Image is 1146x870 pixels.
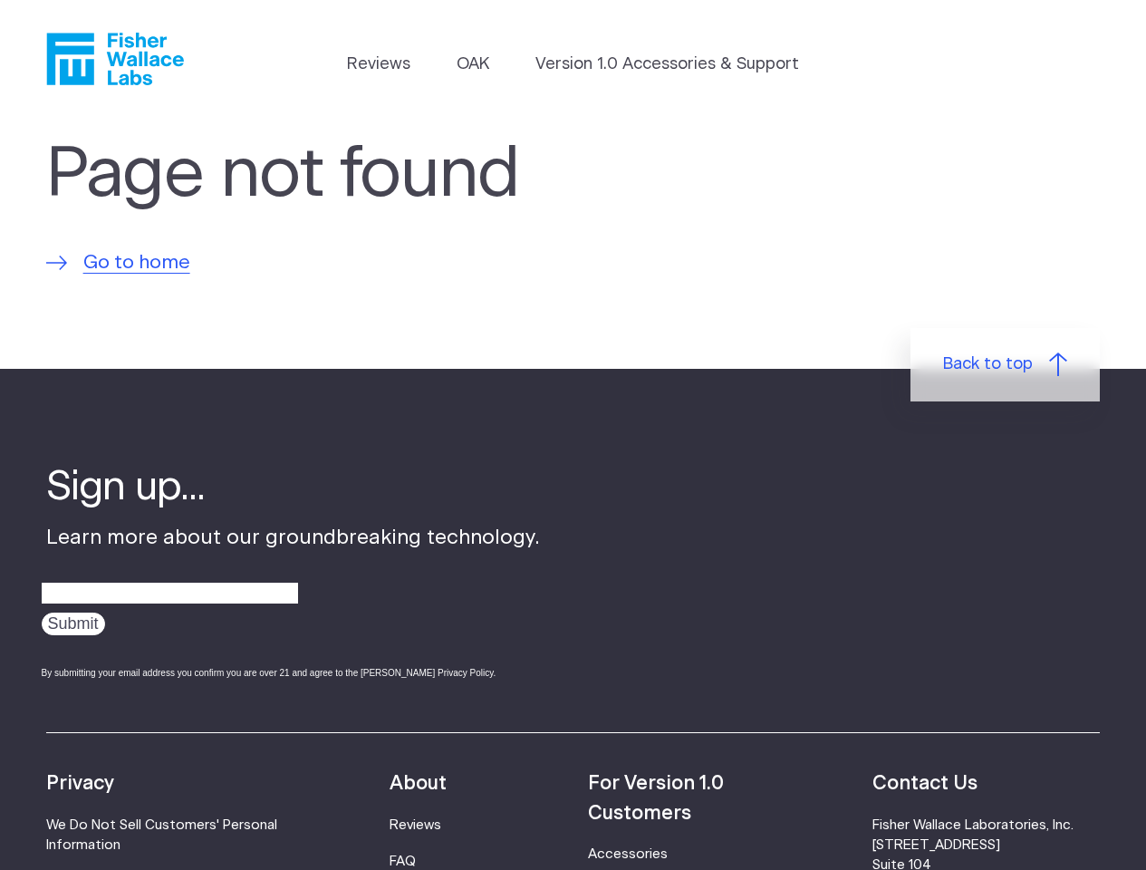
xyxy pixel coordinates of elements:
strong: Contact Us [872,774,977,793]
a: Reviews [390,818,441,832]
input: Submit [42,613,105,635]
a: Reviews [347,53,410,77]
a: We Do Not Sell Customers' Personal Information [46,818,277,852]
strong: About [390,774,447,793]
strong: For Version 1.0 Customers [588,774,724,822]
a: Accessories [588,847,668,861]
span: Go to home [83,248,190,277]
a: OAK [457,53,489,77]
a: Go to home [46,248,190,277]
h1: Page not found [46,134,771,215]
strong: Privacy [46,774,114,793]
a: Back to top [910,328,1100,401]
a: FAQ [390,855,416,868]
a: Fisher Wallace [46,33,184,85]
div: By submitting your email address you confirm you are over 21 and agree to the [PERSON_NAME] Priva... [42,666,540,680]
div: Learn more about our groundbreaking technology. [46,460,540,696]
a: Version 1.0 Accessories & Support [535,53,799,77]
span: Back to top [943,353,1033,377]
h4: Sign up... [46,460,540,515]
